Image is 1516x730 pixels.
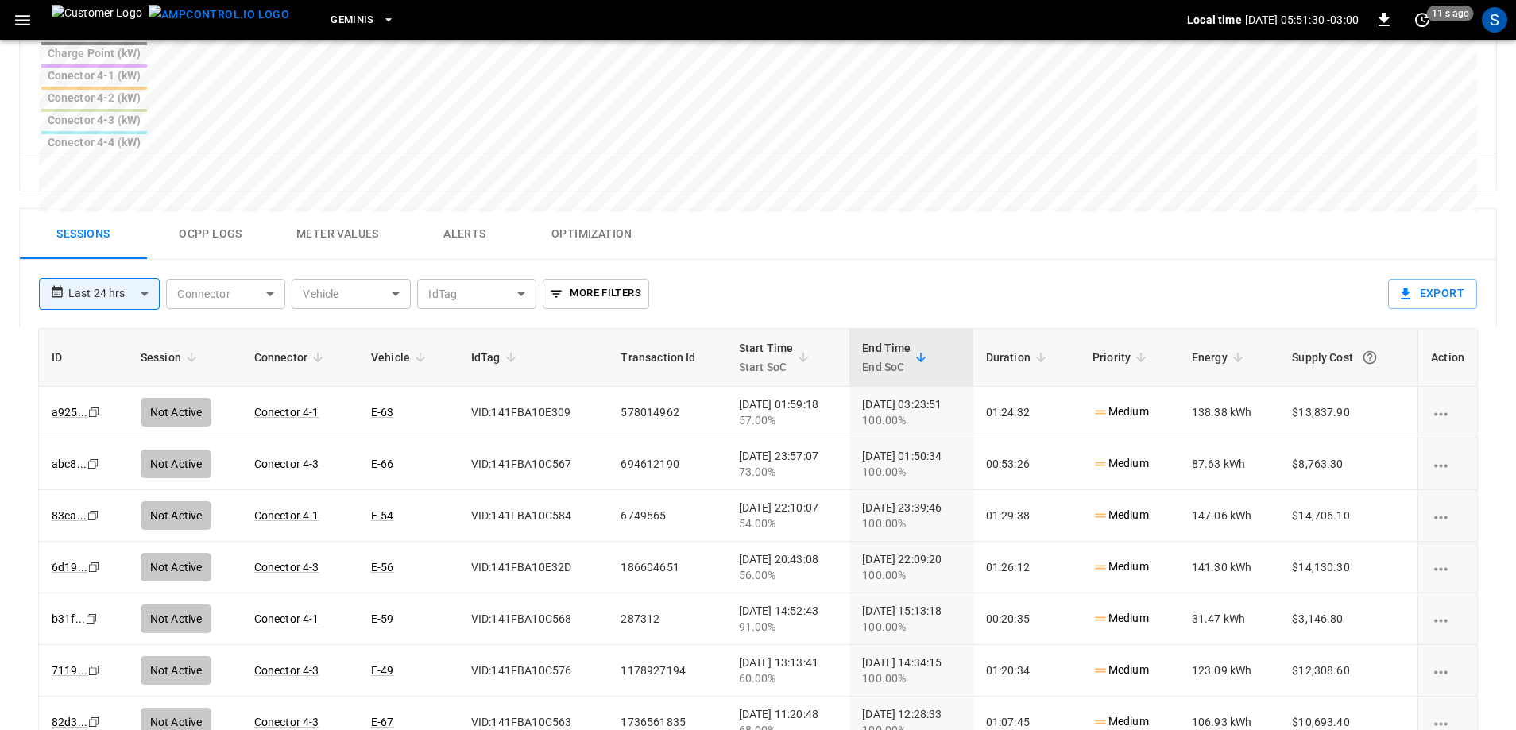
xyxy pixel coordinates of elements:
td: 147.06 kWh [1179,490,1279,542]
div: copy [86,507,102,524]
p: End SoC [862,357,911,377]
div: Supply Cost [1292,343,1405,372]
a: Conector 4-3 [254,716,319,728]
a: E-59 [371,612,394,625]
span: Session [141,348,202,367]
button: Alerts [401,209,528,260]
div: Not Active [141,656,212,685]
p: Start SoC [739,357,794,377]
td: 6749565 [608,490,725,542]
p: Medium [1093,558,1149,575]
td: VID:141FBA10C584 [458,490,609,542]
a: Conector 4-3 [254,561,319,574]
button: Geminis [324,5,401,36]
div: charging session options [1431,611,1464,627]
div: Start Time [739,338,794,377]
p: [DATE] 05:51:30 -03:00 [1245,12,1359,28]
td: 31.47 kWh [1179,593,1279,645]
div: 56.00% [739,567,837,583]
div: [DATE] 15:13:18 [862,603,960,635]
td: $12,308.60 [1279,645,1417,697]
div: copy [87,558,102,576]
span: 11 s ago [1427,6,1474,21]
p: Medium [1093,507,1149,523]
p: Local time [1187,12,1242,28]
div: [DATE] 23:39:46 [862,500,960,531]
button: Sessions [20,209,147,260]
button: Export [1388,279,1477,309]
div: 100.00% [862,619,960,635]
th: ID [39,329,128,387]
img: Customer Logo [52,5,142,35]
a: 82d3... [52,716,87,728]
div: [DATE] 22:10:07 [739,500,837,531]
div: [DATE] 20:43:08 [739,551,837,583]
span: Geminis [331,11,374,29]
div: [DATE] 14:34:15 [862,655,960,686]
div: charging session options [1431,456,1464,472]
div: 91.00% [739,619,837,635]
div: Not Active [141,604,212,633]
td: 01:29:38 [973,490,1080,542]
span: Duration [986,348,1051,367]
div: charging session options [1431,714,1464,730]
div: charging session options [1431,662,1464,678]
div: charging session options [1431,508,1464,523]
td: $14,706.10 [1279,490,1417,542]
th: Transaction Id [608,329,725,387]
button: Ocpp logs [147,209,274,260]
span: Priority [1093,348,1151,367]
div: Not Active [141,501,212,530]
div: 100.00% [862,670,960,686]
td: 01:20:34 [973,645,1080,697]
a: Conector 4-1 [254,509,319,522]
div: [DATE] 13:13:41 [739,655,837,686]
div: End Time [862,338,911,377]
span: Connector [254,348,328,367]
button: Meter Values [274,209,401,260]
div: [DATE] 14:52:43 [739,603,837,635]
button: The cost of your charging session based on your supply rates [1356,343,1384,372]
span: IdTag [471,348,521,367]
div: 100.00% [862,567,960,583]
p: Medium [1093,610,1149,627]
button: Optimization [528,209,656,260]
td: 141.30 kWh [1179,542,1279,593]
span: End TimeEnd SoC [862,338,931,377]
span: Start TimeStart SoC [739,338,814,377]
a: E-54 [371,509,394,522]
div: Last 24 hrs [68,279,160,309]
div: Not Active [141,553,212,581]
a: Conector 4-1 [254,612,319,625]
a: E-49 [371,664,394,677]
td: 186604651 [608,542,725,593]
td: VID:141FBA10C568 [458,593,609,645]
td: 00:20:35 [973,593,1080,645]
span: Vehicle [371,348,431,367]
div: copy [87,662,102,679]
td: $3,146.80 [1279,593,1417,645]
p: Medium [1093,662,1149,678]
button: set refresh interval [1410,7,1435,33]
div: [DATE] 22:09:20 [862,551,960,583]
div: charging session options [1431,559,1464,575]
td: VID:141FBA10C576 [458,645,609,697]
p: Medium [1093,713,1149,730]
a: E-56 [371,561,394,574]
td: VID:141FBA10E32D [458,542,609,593]
div: copy [84,610,100,628]
div: 100.00% [862,516,960,531]
a: Conector 4-3 [254,664,319,677]
img: ampcontrol.io logo [149,5,289,25]
th: Action [1417,329,1477,387]
td: 123.09 kWh [1179,645,1279,697]
div: profile-icon [1482,7,1507,33]
td: 01:26:12 [973,542,1080,593]
div: 54.00% [739,516,837,531]
div: 73.00% [739,464,837,480]
span: Energy [1192,348,1248,367]
div: 60.00% [739,670,837,686]
button: More Filters [543,279,648,309]
td: $14,130.30 [1279,542,1417,593]
a: E-67 [371,716,394,728]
